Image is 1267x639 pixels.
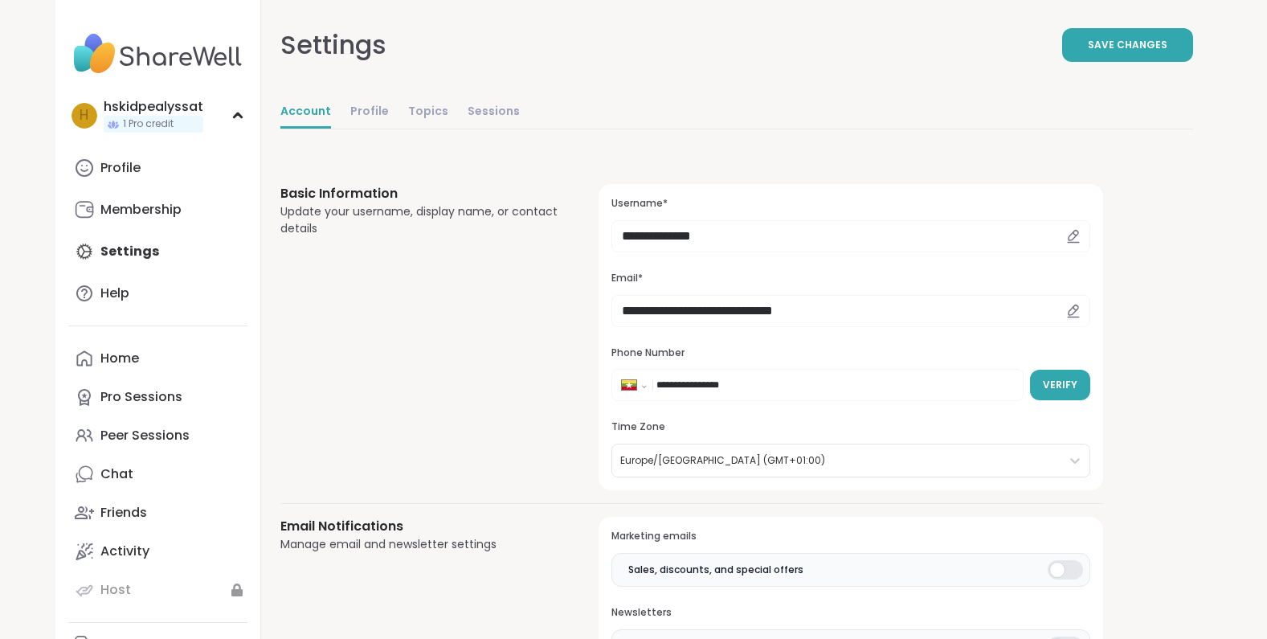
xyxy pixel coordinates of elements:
[611,606,1089,620] h3: Newsletters
[280,184,561,203] h3: Basic Information
[1043,378,1077,392] span: Verify
[68,532,247,571] a: Activity
[100,581,131,599] div: Host
[1062,28,1193,62] button: Save Changes
[611,420,1089,434] h3: Time Zone
[68,190,247,229] a: Membership
[611,530,1089,543] h3: Marketing emails
[1088,38,1167,52] span: Save Changes
[611,346,1089,360] h3: Phone Number
[350,96,389,129] a: Profile
[100,388,182,406] div: Pro Sessions
[100,159,141,177] div: Profile
[68,416,247,455] a: Peer Sessions
[100,543,149,560] div: Activity
[100,285,129,302] div: Help
[68,149,247,187] a: Profile
[611,197,1089,211] h3: Username*
[100,427,190,444] div: Peer Sessions
[100,465,133,483] div: Chat
[68,455,247,494] a: Chat
[280,26,386,64] div: Settings
[68,339,247,378] a: Home
[628,563,803,577] span: Sales, discounts, and special offers
[280,96,331,129] a: Account
[104,98,203,116] div: hskidpealyssat
[68,494,247,532] a: Friends
[408,96,448,129] a: Topics
[80,105,88,126] span: h
[468,96,520,129] a: Sessions
[100,201,182,219] div: Membership
[100,350,139,367] div: Home
[68,274,247,313] a: Help
[100,504,147,522] div: Friends
[68,26,247,82] img: ShareWell Nav Logo
[280,203,561,237] div: Update your username, display name, or contact details
[280,536,561,553] div: Manage email and newsletter settings
[68,571,247,609] a: Host
[123,117,174,131] span: 1 Pro credit
[280,517,561,536] h3: Email Notifications
[68,378,247,416] a: Pro Sessions
[611,272,1089,285] h3: Email*
[1030,370,1090,400] button: Verify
